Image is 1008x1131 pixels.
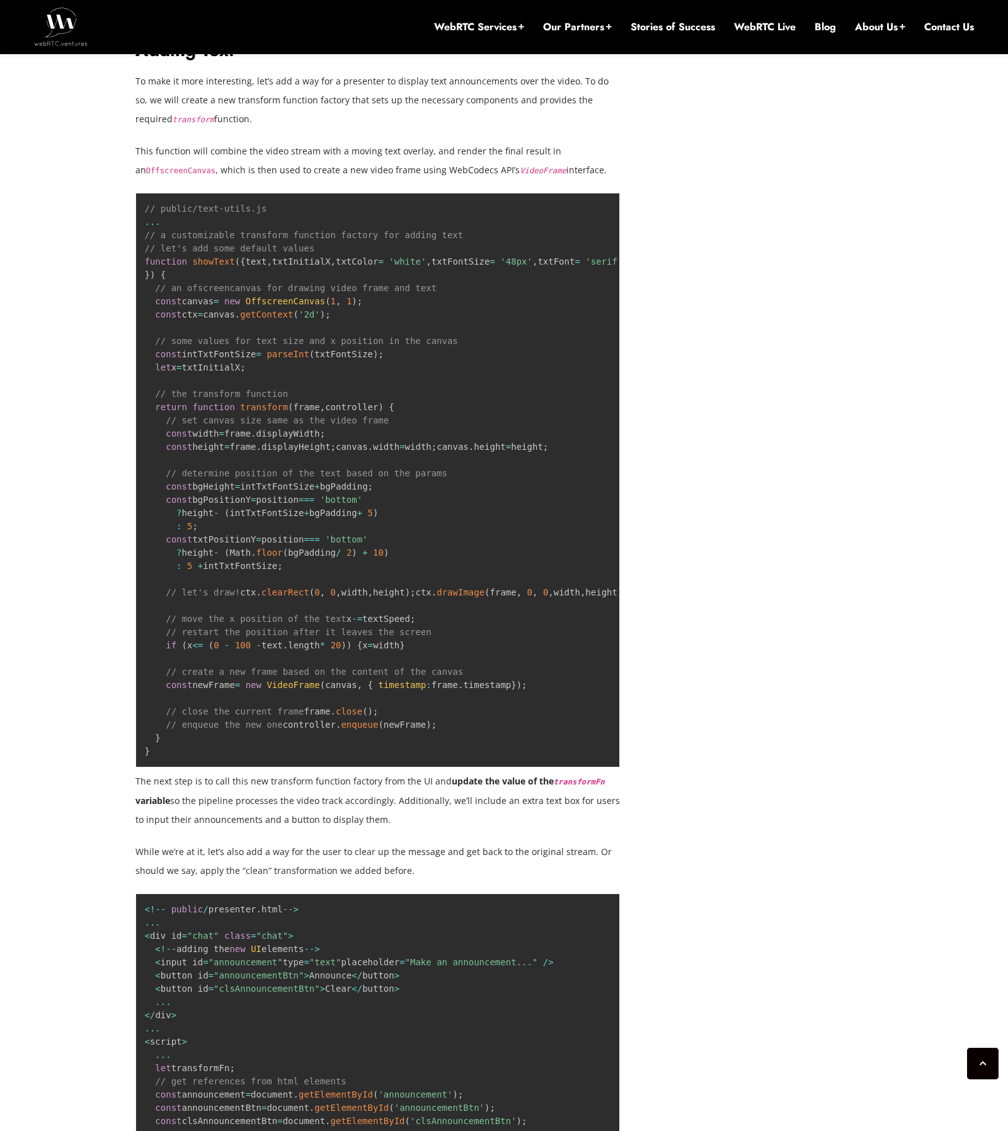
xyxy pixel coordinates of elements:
span: > [548,957,553,967]
a: Stories of Success [631,20,715,34]
span: , [580,587,585,597]
a: WebRTC Live [734,20,796,34]
span: ; [357,296,362,306]
span: ) [373,349,378,359]
span: function [192,402,234,412]
span: > [171,1010,176,1020]
span: 0 [543,587,548,597]
span: ) [378,402,383,412]
span: < [155,970,160,980]
span: // public/text-utils.js [145,204,267,214]
span: ; [192,521,197,531]
span: return [155,402,187,412]
span: const [166,428,192,439]
span: 5 [368,508,373,518]
span: new [229,944,245,954]
span: { [357,640,362,650]
span: : [426,680,431,690]
span: = [235,481,240,491]
span: < [352,984,357,994]
span: - [214,508,219,518]
span: "chat" [187,931,219,941]
span: === [304,534,319,544]
span: < [155,944,160,954]
span: / [336,548,341,558]
span: < [352,970,357,980]
code: transform [173,115,214,124]
span: ( [405,1116,410,1126]
span: - [224,640,229,650]
span: const [155,296,181,306]
span: { [240,256,245,267]
span: floor [256,548,283,558]
span: const [155,1116,181,1126]
span: 100 [235,640,251,650]
span: const [166,481,192,491]
span: ; [325,309,330,319]
span: , [532,256,537,267]
span: ; [522,1116,527,1126]
span: , [368,587,373,597]
span: 10 [373,548,384,558]
span: if [166,640,176,650]
span: = [368,640,373,650]
code: transformFn [554,778,605,786]
span: const [166,534,192,544]
span: ; [229,1063,234,1073]
span: // enqueue the new one [166,720,282,730]
span: + [357,508,362,518]
span: OffscreenCanvas [246,296,325,306]
span: > [320,984,325,994]
p: To make it more interesting, let’s add a way for a presenter to display text announcements over t... [135,72,621,129]
span: < [145,1010,150,1020]
span: , [336,587,341,597]
span: timestamp [378,680,426,690]
span: UI [251,944,261,954]
span: 5 [187,521,192,531]
span: + [198,561,203,571]
span: = [219,428,224,439]
span: // determine position of the text based on the params [166,468,447,478]
span: "Make an announcement..." [405,957,538,967]
span: ( [182,640,187,650]
span: , [266,256,272,267]
span: ( [224,508,229,518]
span: ) [405,587,410,597]
span: -- [283,904,294,914]
span: 'bottom' [320,495,362,505]
span: -- [155,904,166,914]
span: = [256,534,261,544]
span: ( [309,349,314,359]
span: > [314,944,319,954]
span: = [251,495,256,505]
span: } [155,733,160,743]
span: class [224,931,251,941]
p: The next step is to call this new transform function factory from the UI and so the pipeline proc... [135,772,621,829]
span: , [320,402,325,412]
span: , [320,587,325,597]
span: new [224,296,240,306]
span: , [517,587,522,597]
span: 5 [187,561,192,571]
span: parseInt [266,349,309,359]
p: This function will combine the video stream with a moving text overlay, and render the final resu... [135,142,621,180]
span: frame controller [294,402,379,412]
span: // restart the position after it leaves the screen [166,627,431,637]
span: showText [192,256,234,267]
span: 1 [346,296,352,306]
span: > [304,970,309,980]
span: { [368,680,373,690]
span: 'bottom' [325,534,367,544]
span: { [389,402,394,412]
span: = [304,957,309,967]
span: ; [240,362,245,372]
span: . [283,640,288,650]
span: const [155,309,181,319]
span: ; [320,428,325,439]
span: } [145,746,150,756]
span: ) [517,1116,522,1126]
span: const [166,495,192,505]
span: = [256,349,261,359]
img: WebRTC.ventures [34,8,88,45]
span: ) [346,640,352,650]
